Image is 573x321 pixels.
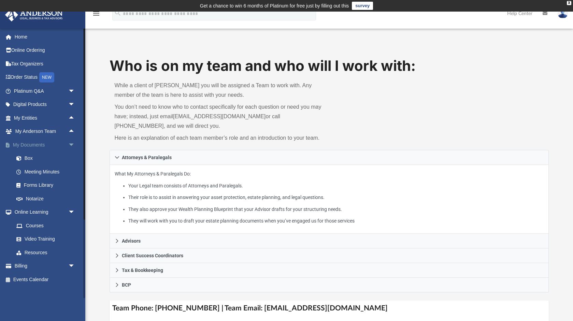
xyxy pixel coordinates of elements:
li: They also approve your Wealth Planning Blueprint that your Advisor drafts for your structuring ne... [128,205,544,214]
div: NEW [39,72,54,82]
a: Online Learningarrow_drop_down [5,205,82,219]
a: Order StatusNEW [5,71,85,85]
span: arrow_drop_down [68,98,82,112]
a: Home [5,30,85,44]
a: Video Training [10,232,78,246]
a: Notarize [10,192,85,205]
span: arrow_drop_down [68,259,82,273]
h4: Team Phone: [PHONE_NUMBER] | Team Email: [EMAIL_ADDRESS][DOMAIN_NAME] [110,301,548,316]
a: Digital Productsarrow_drop_down [5,98,85,111]
p: What My Attorneys & Paralegals Do: [115,170,543,225]
li: Your Legal team consists of Attorneys and Paralegals. [128,182,544,190]
span: BCP [122,282,131,287]
span: Client Success Coordinators [122,253,183,258]
div: Get a chance to win 6 months of Platinum for free just by filling out this [200,2,349,10]
a: Courses [10,219,82,232]
a: Box [10,152,82,165]
a: Advisors [110,234,548,248]
span: Attorneys & Paralegals [122,155,172,160]
a: Meeting Minutes [10,165,85,179]
a: survey [352,2,373,10]
a: Platinum Q&Aarrow_drop_down [5,84,85,98]
a: [EMAIL_ADDRESS][DOMAIN_NAME] [173,113,266,119]
i: search [114,9,121,17]
a: Events Calendar [5,273,85,286]
div: close [567,1,571,5]
img: User Pic [558,9,568,18]
span: arrow_drop_up [68,125,82,139]
li: Their role is to assist in answering your asset protection, estate planning, and legal questions. [128,193,544,202]
a: BCP [110,278,548,292]
div: Attorneys & Paralegals [110,165,548,234]
li: They will work with you to draft your estate planning documents when you’ve engaged us for those ... [128,217,544,225]
p: You don’t need to know who to contact specifically for each question or need you may have; instea... [114,102,324,131]
i: menu [92,10,100,18]
span: arrow_drop_down [68,138,82,152]
a: Resources [10,246,82,259]
h1: Who is on my team and who will I work with: [110,56,548,76]
a: Attorneys & Paralegals [110,150,548,165]
a: My Documentsarrow_drop_down [5,138,85,152]
a: Online Ordering [5,44,85,57]
span: arrow_drop_down [68,84,82,98]
a: Client Success Coordinators [110,248,548,263]
a: Tax Organizers [5,57,85,71]
img: Anderson Advisors Platinum Portal [3,8,65,21]
p: Here is an explanation of each team member’s role and an introduction to your team. [114,133,324,143]
a: Tax & Bookkeeping [110,263,548,278]
span: Tax & Bookkeeping [122,268,163,273]
a: My Anderson Teamarrow_drop_up [5,125,82,138]
p: While a client of [PERSON_NAME] you will be assigned a Team to work with. Any member of the team ... [114,81,324,100]
span: arrow_drop_up [68,111,82,125]
a: menu [92,13,100,18]
a: Forms Library [10,179,82,192]
a: Billingarrow_drop_down [5,259,85,273]
a: My Entitiesarrow_drop_up [5,111,85,125]
span: Advisors [122,239,141,243]
span: arrow_drop_down [68,205,82,219]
